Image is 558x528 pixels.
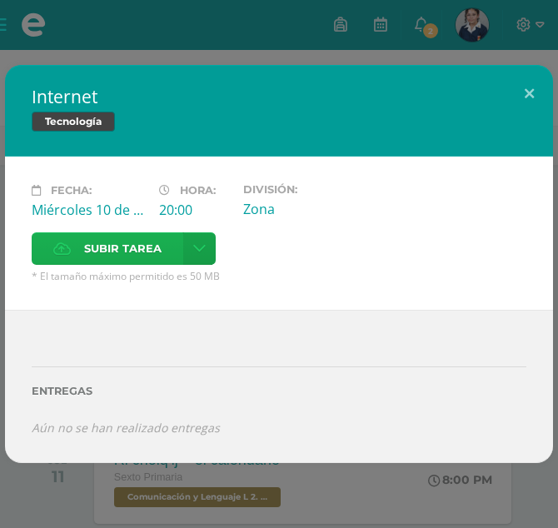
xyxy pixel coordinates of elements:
label: División: [243,183,357,196]
span: Hora: [180,184,216,197]
span: Subir tarea [84,233,162,264]
h2: Internet [32,85,526,108]
span: Tecnología [32,112,115,132]
button: Close (Esc) [506,65,553,122]
span: * El tamaño máximo permitido es 50 MB [32,269,526,283]
div: Miércoles 10 de Septiembre [32,201,146,219]
span: Fecha: [51,184,92,197]
div: 20:00 [159,201,231,219]
div: Zona [243,200,357,218]
i: Aún no se han realizado entregas [32,420,220,436]
label: Entregas [32,385,526,397]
